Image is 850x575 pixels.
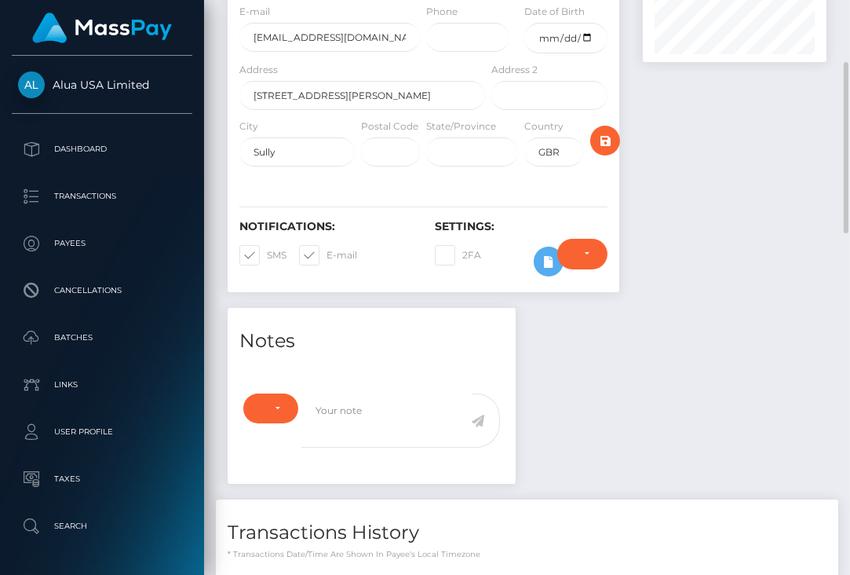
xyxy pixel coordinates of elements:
label: Address [239,63,278,77]
a: Dashboard [12,130,192,169]
label: State/Province [426,119,496,134]
span: Alua USA Limited [12,78,192,92]
a: Search [12,507,192,546]
a: User Profile [12,412,192,452]
img: Alua USA Limited [18,71,45,98]
label: E-mail [299,245,357,266]
label: City [239,119,258,134]
a: Batches [12,318,192,357]
h4: Transactions History [228,519,826,547]
a: Links [12,365,192,405]
p: Payees [18,232,186,255]
img: MassPay Logo [32,13,172,43]
div: Note Type [261,402,262,415]
a: Cancellations [12,271,192,310]
h6: Settings: [435,220,607,233]
label: Country [524,119,564,134]
label: Postal Code [361,119,418,134]
label: Address 2 [491,63,538,77]
p: * Transactions date/time are shown in payee's local timezone [228,548,826,560]
p: User Profile [18,420,186,444]
h6: Notifications: [239,220,411,233]
a: Transactions [12,177,192,216]
a: Payees [12,224,192,263]
a: Taxes [12,460,192,499]
p: Cancellations [18,279,186,302]
label: E-mail [239,5,270,19]
p: Batches [18,326,186,350]
p: Transactions [18,185,186,208]
p: Dashboard [18,137,186,161]
button: Note Type [243,394,298,423]
p: Links [18,373,186,397]
label: SMS [239,245,286,266]
p: Taxes [18,467,186,491]
label: 2FA [435,245,481,266]
p: Search [18,515,186,538]
label: Phone [426,5,458,19]
label: Date of Birth [524,5,585,19]
button: Do not require [557,239,607,269]
h4: Notes [239,328,504,355]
